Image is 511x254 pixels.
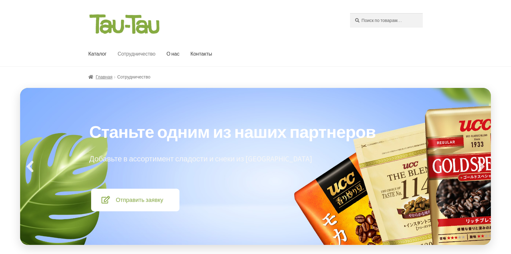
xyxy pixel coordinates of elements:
a: Отправить заявку [91,189,179,211]
a: Контакты [185,42,217,66]
a: предыдущий слайд [22,156,38,177]
strong: Станьте одним из наших партнеров [89,121,376,143]
nav: Сотрудничество [88,73,423,81]
a: О нас [162,42,184,66]
input: Поиск по товарам… [350,13,423,28]
nav: Основное меню [88,42,335,66]
a: Сотрудничество [113,42,161,66]
a: Главная [88,74,113,80]
a: Каталог [83,42,112,66]
img: Tau-Tau [88,13,161,35]
a: следующий слайд [473,156,489,177]
span: Отправить заявку [116,196,163,203]
p: Добавьте в ассортимент сладости и снеки из [GEOGRAPHIC_DATA] [89,153,422,165]
span: / [113,73,117,81]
